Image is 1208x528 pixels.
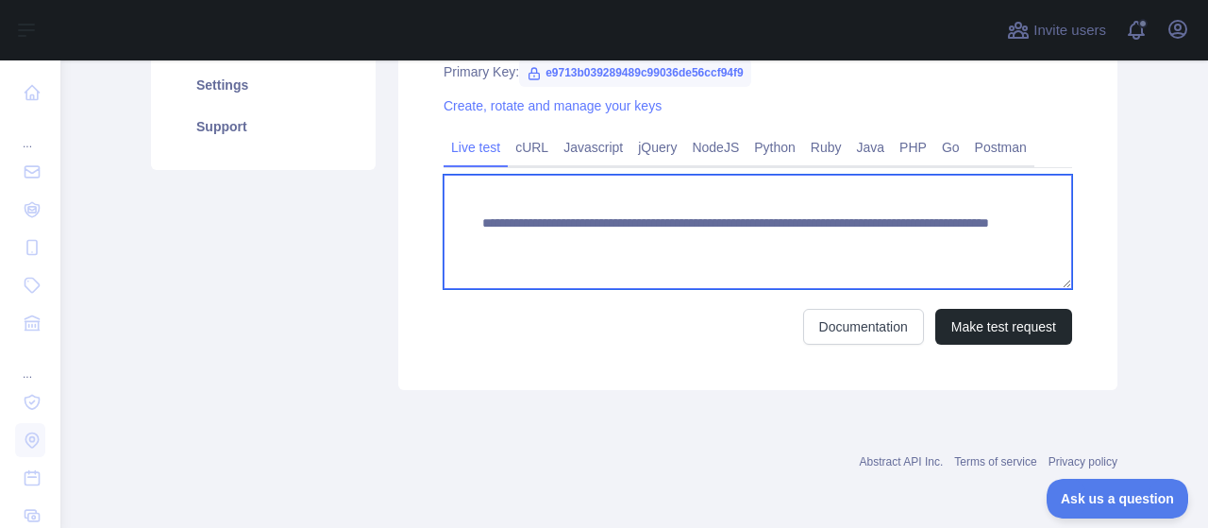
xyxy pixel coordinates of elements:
div: ... [15,344,45,382]
div: Primary Key: [444,62,1072,81]
div: ... [15,113,45,151]
iframe: Toggle Customer Support [1047,479,1189,519]
a: Postman [967,132,1034,162]
a: Privacy policy [1049,455,1117,468]
a: Javascript [556,132,630,162]
a: PHP [892,132,934,162]
a: Support [174,106,353,147]
a: jQuery [630,132,684,162]
a: Abstract API Inc. [860,455,944,468]
span: Invite users [1033,20,1106,42]
a: Create, rotate and manage your keys [444,98,662,113]
a: Ruby [803,132,849,162]
span: e9713b039289489c99036de56ccf94f9 [519,59,751,87]
button: Make test request [935,309,1072,345]
a: Go [934,132,967,162]
a: cURL [508,132,556,162]
a: Terms of service [954,455,1036,468]
a: Settings [174,64,353,106]
a: Documentation [803,309,924,345]
button: Invite users [1003,15,1110,45]
a: Java [849,132,893,162]
a: Python [747,132,803,162]
a: Live test [444,132,508,162]
a: NodeJS [684,132,747,162]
